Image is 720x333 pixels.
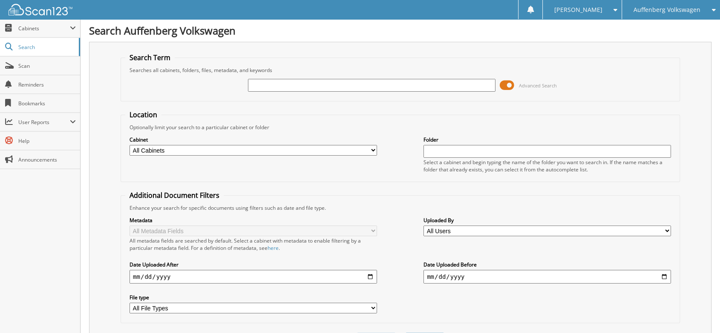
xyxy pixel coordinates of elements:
[423,261,671,268] label: Date Uploaded Before
[125,191,224,200] legend: Additional Document Filters
[423,136,671,143] label: Folder
[554,7,602,12] span: [PERSON_NAME]
[423,159,671,173] div: Select a cabinet and begin typing the name of the folder you want to search in. If the name match...
[423,217,671,224] label: Uploaded By
[130,294,377,301] label: File type
[18,119,70,126] span: User Reports
[130,270,377,284] input: start
[89,23,711,38] h1: Search Auffenberg Volkswagen
[423,270,671,284] input: end
[9,4,72,15] img: scan123-logo-white.svg
[125,53,175,62] legend: Search Term
[18,43,75,51] span: Search
[18,25,70,32] span: Cabinets
[18,81,76,88] span: Reminders
[130,217,377,224] label: Metadata
[18,100,76,107] span: Bookmarks
[18,62,76,69] span: Scan
[519,82,557,89] span: Advanced Search
[125,204,675,211] div: Enhance your search for specific documents using filters such as date and file type.
[268,244,279,252] a: here
[125,124,675,131] div: Optionally limit your search to a particular cabinet or folder
[18,137,76,145] span: Help
[634,7,700,12] span: Auffenberg Volkswagen
[125,110,161,119] legend: Location
[130,237,377,252] div: All metadata fields are searched by default. Select a cabinet with metadata to enable filtering b...
[130,136,377,143] label: Cabinet
[18,156,76,163] span: Announcements
[125,67,675,74] div: Searches all cabinets, folders, files, metadata, and keywords
[130,261,377,268] label: Date Uploaded After
[677,292,720,333] iframe: Chat Widget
